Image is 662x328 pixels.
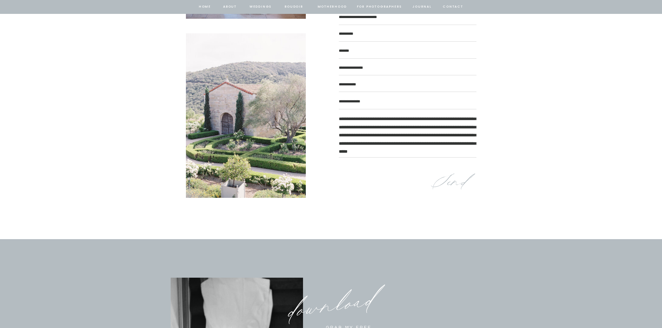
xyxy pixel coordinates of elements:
a: home [198,4,212,10]
a: contact [442,4,464,10]
a: for photographers [357,4,402,10]
a: Motherhood [318,4,346,10]
a: BOUDOIR [284,4,304,10]
a: journal [411,4,433,10]
a: Send [431,170,475,195]
a: Weddings [249,4,272,10]
a: about [223,4,237,10]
